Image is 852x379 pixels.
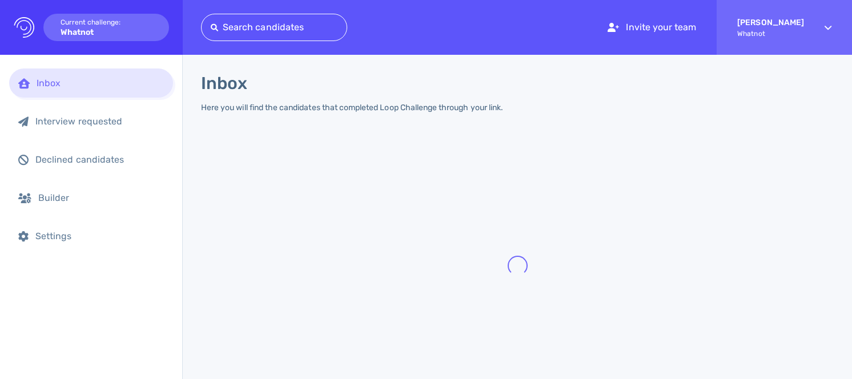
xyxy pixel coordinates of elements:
div: Interview requested [35,116,164,127]
div: Settings [35,231,164,241]
div: Declined candidates [35,154,164,165]
div: Here you will find the candidates that completed Loop Challenge through your link. [201,103,503,112]
span: Whatnot [737,30,804,38]
div: Inbox [37,78,164,88]
strong: [PERSON_NAME] [737,18,804,27]
h1: Inbox [201,73,247,94]
div: Builder [38,192,164,203]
